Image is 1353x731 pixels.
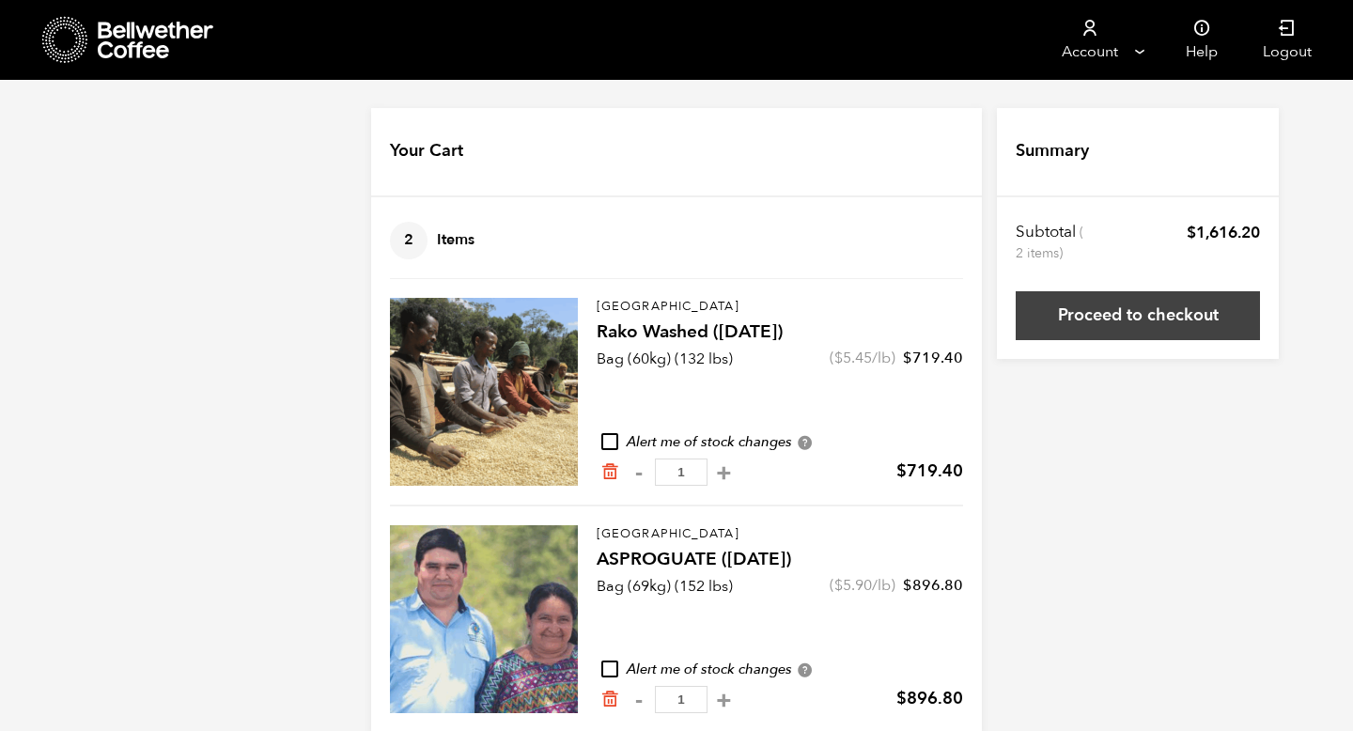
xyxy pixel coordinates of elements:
[834,348,872,368] bdi: 5.45
[597,547,963,573] h4: ASPROGUATE ([DATE])
[627,463,650,482] button: -
[903,575,912,596] span: $
[830,575,895,596] span: ( /lb)
[896,459,963,483] bdi: 719.40
[712,463,736,482] button: +
[597,348,733,370] p: Bag (60kg) (132 lbs)
[597,432,963,453] div: Alert me of stock changes
[1016,222,1086,263] th: Subtotal
[712,691,736,709] button: +
[600,690,619,709] a: Remove from cart
[896,687,963,710] bdi: 896.80
[903,575,963,596] bdi: 896.80
[597,319,963,346] h4: Rako Washed ([DATE])
[390,139,463,163] h4: Your Cart
[597,298,963,317] p: [GEOGRAPHIC_DATA]
[903,348,912,368] span: $
[655,686,708,713] input: Qty
[896,459,907,483] span: $
[627,691,650,709] button: -
[597,575,733,598] p: Bag (69kg) (152 lbs)
[896,687,907,710] span: $
[834,575,843,596] span: $
[1187,222,1260,243] bdi: 1,616.20
[597,525,963,544] p: [GEOGRAPHIC_DATA]
[600,462,619,482] a: Remove from cart
[1187,222,1196,243] span: $
[1016,139,1089,163] h4: Summary
[655,459,708,486] input: Qty
[1016,291,1260,340] a: Proceed to checkout
[390,222,474,259] h4: Items
[903,348,963,368] bdi: 719.40
[390,222,428,259] span: 2
[830,348,895,368] span: ( /lb)
[597,660,963,680] div: Alert me of stock changes
[834,348,843,368] span: $
[834,575,872,596] bdi: 5.90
